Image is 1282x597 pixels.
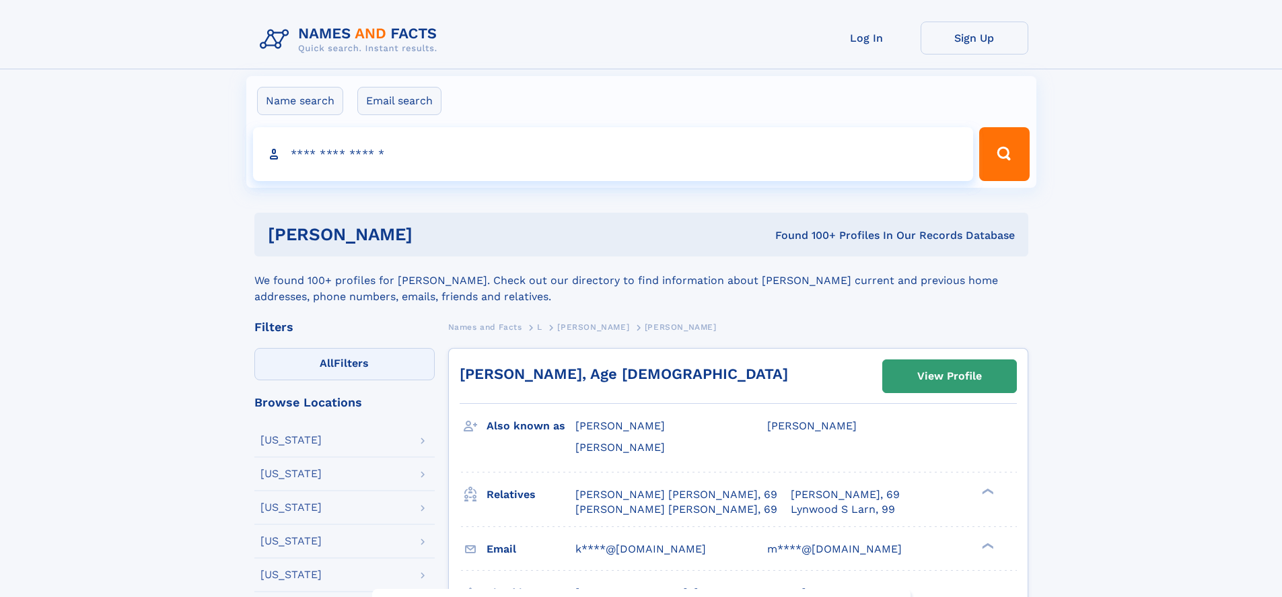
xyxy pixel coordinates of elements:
div: We found 100+ profiles for [PERSON_NAME]. Check out our directory to find information about [PERS... [254,256,1028,305]
span: [PERSON_NAME] [767,419,857,432]
a: Sign Up [921,22,1028,55]
div: Filters [254,321,435,333]
a: Names and Facts [448,318,522,335]
label: Filters [254,348,435,380]
div: ❯ [978,487,995,495]
div: ❯ [978,541,995,550]
a: L [537,318,542,335]
a: Lynwood S Larn, 99 [791,502,895,517]
h3: Email [487,538,575,561]
img: Logo Names and Facts [254,22,448,58]
span: [PERSON_NAME] [575,441,665,454]
h3: Also known as [487,415,575,437]
a: [PERSON_NAME] [557,318,629,335]
span: [PERSON_NAME] [575,419,665,432]
a: [PERSON_NAME] [PERSON_NAME], 69 [575,487,777,502]
a: View Profile [883,360,1016,392]
div: [US_STATE] [260,435,322,446]
a: [PERSON_NAME], 69 [791,487,900,502]
h3: Relatives [487,483,575,506]
h1: [PERSON_NAME] [268,226,594,243]
div: Browse Locations [254,396,435,409]
input: search input [253,127,974,181]
div: [US_STATE] [260,502,322,513]
div: [US_STATE] [260,569,322,580]
span: [PERSON_NAME] [557,322,629,332]
button: Search Button [979,127,1029,181]
div: View Profile [917,361,982,392]
label: Name search [257,87,343,115]
a: [PERSON_NAME], Age [DEMOGRAPHIC_DATA] [460,365,788,382]
span: L [537,322,542,332]
a: [PERSON_NAME] [PERSON_NAME], 69 [575,502,777,517]
span: [PERSON_NAME] [645,322,717,332]
span: All [320,357,334,370]
a: Log In [813,22,921,55]
div: [US_STATE] [260,536,322,547]
div: Found 100+ Profiles In Our Records Database [594,228,1015,243]
label: Email search [357,87,441,115]
div: [US_STATE] [260,468,322,479]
